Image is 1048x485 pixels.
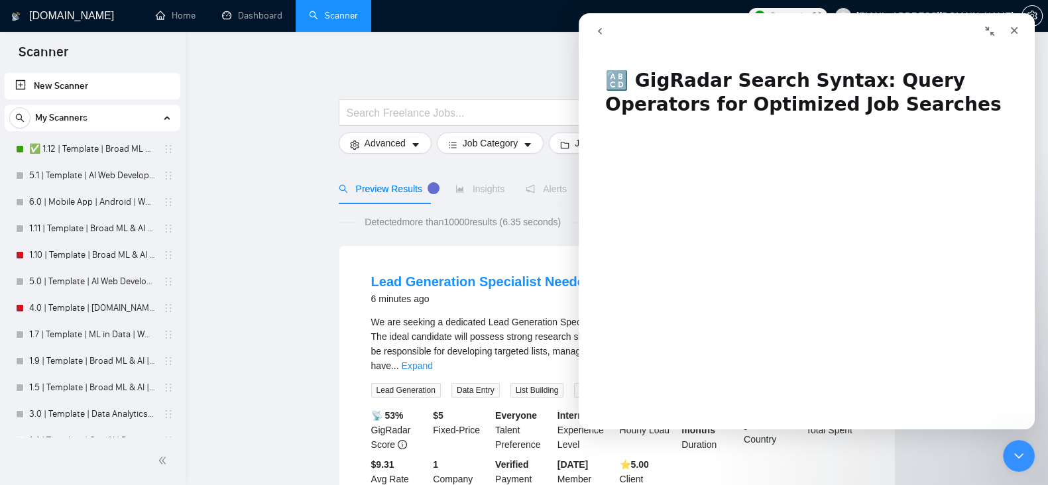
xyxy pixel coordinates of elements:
[523,140,532,150] span: caret-down
[29,401,155,427] a: 3.0 | Template | Data Analytics | World Wide
[402,360,433,371] a: Expand
[1003,440,1035,472] iframe: Intercom live chat
[350,140,359,150] span: setting
[428,182,439,194] div: Tooltip anchor
[510,383,564,398] span: List Building
[339,184,348,193] span: search
[156,10,196,21] a: homeHome
[371,315,863,373] div: We are seeking a dedicated Lead Generation Specialist to help us identify and qualify potential l...
[741,408,803,452] div: Country
[493,408,555,452] div: Talent Preference
[355,215,570,229] span: Detected more than 10000 results (6.35 seconds)
[35,105,87,131] span: My Scanners
[1021,11,1043,21] a: setting
[803,408,866,452] div: Total Spent
[365,136,406,150] span: Advanced
[29,189,155,215] a: 6.0 | Mobile App | Android | Worldwide
[371,410,404,421] b: 📡 53%
[455,184,504,194] span: Insights
[371,291,593,307] div: 6 minutes ago
[8,42,79,70] span: Scanner
[463,136,518,150] span: Job Category
[29,374,155,401] a: 1.5 | Template | Broad ML & AI | Big 5
[10,113,30,123] span: search
[158,454,171,467] span: double-left
[839,11,848,21] span: user
[369,408,431,452] div: GigRadar Score
[451,383,500,398] span: Data Entry
[163,170,174,181] span: holder
[398,440,407,449] span: info-circle
[163,329,174,340] span: holder
[1021,5,1043,27] button: setting
[455,184,465,193] span: area-chart
[448,140,457,150] span: bars
[754,11,765,21] img: upwork-logo.png
[617,408,679,452] div: Hourly Load
[163,382,174,393] span: holder
[163,303,174,313] span: holder
[549,133,620,154] button: folderJobscaret-down
[309,10,358,21] a: searchScanner
[29,321,155,348] a: 1.7 | Template | ML in Data | Worldwide
[526,184,535,193] span: notification
[163,409,174,419] span: holder
[15,73,170,99] a: New Scanner
[433,459,438,470] b: 1
[5,73,180,99] li: New Scanner
[1022,11,1042,21] span: setting
[371,383,441,398] span: Lead Generation
[163,144,174,154] span: holder
[575,136,595,150] span: Jobs
[163,435,174,446] span: holder
[495,410,537,421] b: Everyone
[347,105,701,121] input: Search Freelance Jobs...
[222,10,282,21] a: dashboardDashboard
[29,295,155,321] a: 4.0 | Template | [DOMAIN_NAME] | Worldwide
[526,184,567,194] span: Alerts
[163,356,174,366] span: holder
[163,223,174,234] span: holder
[495,459,529,470] b: Verified
[557,459,588,470] b: [DATE]
[29,242,155,268] a: 1.10 | Template | Broad ML & AI | Worldwide
[430,408,493,452] div: Fixed-Price
[29,427,155,454] a: 1.4 | Template | Gen AI | Rest of the World
[620,459,649,470] b: ⭐️ 5.00
[433,410,443,421] b: $ 5
[29,268,155,295] a: 5.0 | Template | AI Web Development | [GEOGRAPHIC_DATA] Only
[29,215,155,242] a: 1.11 | Template | Broad ML & AI | [GEOGRAPHIC_DATA] Only
[29,162,155,189] a: 5.1 | Template | AI Web Developer | Worldwide
[812,9,822,23] span: 26
[555,408,617,452] div: Experience Level
[11,6,21,27] img: logo
[29,348,155,374] a: 1.9 | Template | Broad ML & AI | Rest of the World
[574,383,630,398] span: Prospect List
[163,197,174,207] span: holder
[391,360,399,371] span: ...
[339,184,434,194] span: Preview Results
[29,136,155,162] a: ✅ 1.12 | Template | Broad ML & AI | Worldwide
[371,274,593,289] a: Lead Generation Specialist Needed
[769,9,809,23] span: Connects:
[560,140,569,150] span: folder
[437,133,544,154] button: barsJob Categorycaret-down
[371,317,856,371] span: We are seeking a dedicated Lead Generation Specialist to help us identify and qualify potential l...
[679,408,741,452] div: Duration
[9,107,30,129] button: search
[371,459,394,470] b: $9.31
[163,276,174,287] span: holder
[411,140,420,150] span: caret-down
[339,133,432,154] button: settingAdvancedcaret-down
[557,410,612,421] b: Intermediate
[579,13,1035,429] iframe: Intercom live chat
[163,250,174,260] span: holder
